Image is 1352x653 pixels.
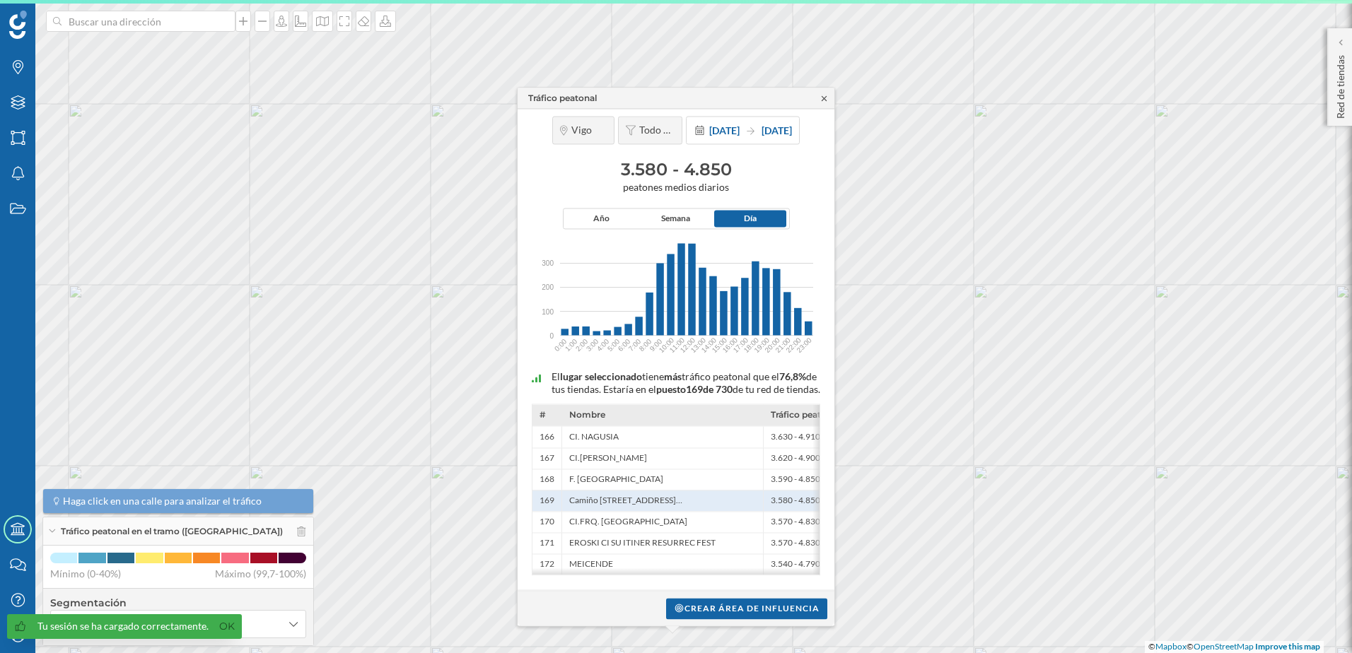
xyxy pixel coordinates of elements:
span: 0 [549,331,554,341]
span: 166 [540,431,554,442]
div: Tu sesión se ha cargado correctamente. [37,619,209,633]
span: de tu red de tiendas. [733,384,820,396]
text: 23:00 [795,336,813,354]
text: 14:00 [700,336,718,354]
text: 21:00 [774,336,792,354]
div: Tráfico peatonal [528,92,597,105]
span: 3.580 - 4.850 [771,495,823,507]
text: 22:00 [784,336,803,354]
span: Vigo [571,124,607,136]
text: 1:00 [564,337,579,353]
a: OpenStreetMap [1194,641,1254,652]
span: # [540,410,546,420]
span: Máximo (99,7-100%) [215,567,306,581]
span: F. [GEOGRAPHIC_DATA] [569,474,663,486]
text: 19:00 [753,336,771,354]
span: Día [744,213,757,225]
span: lugar seleccionado [560,371,642,383]
span: 3.570 - 4.830 [771,538,838,549]
span: EROSKI CI SU ITINER RESURREC FEST [569,538,716,549]
text: 9:00 [648,337,664,353]
span: tráfico peatonal que el [682,371,779,383]
img: Geoblink Logo [9,11,27,39]
span: puesto [656,384,686,396]
text: 5:00 [606,337,622,353]
text: 18:00 [742,336,761,354]
text: 15:00 [711,336,729,354]
text: 0:00 [553,337,569,353]
text: 17:00 [732,336,750,354]
span: Tráfico peatonal en el tramo ([GEOGRAPHIC_DATA]) [61,525,283,538]
text: 12:00 [679,336,697,354]
text: 8:00 [638,337,653,353]
span: 3.570 - 4.830 [771,517,838,528]
span: Todo el día [639,124,675,136]
text: 6:00 [617,337,632,353]
span: Tráfico peatonal en el tramo [771,410,845,420]
span: CI.FRQ. [GEOGRAPHIC_DATA] [569,517,687,528]
a: Improve this map [1255,641,1320,652]
span: 200 [542,282,554,293]
span: 169 [686,384,703,396]
text: 3:00 [585,337,600,353]
text: 4:00 [595,337,611,353]
span: Mínimo (0-40%) [50,567,121,581]
span: 730 [716,384,733,396]
span: más [664,371,682,383]
span: 3.620 - 4.900 [771,453,843,464]
span: [DATE] [709,124,740,136]
span: [DATE] [762,124,792,136]
text: 11:00 [668,336,687,354]
span: CI. NAGUSIA [569,431,619,442]
span: CI.[PERSON_NAME] [569,453,647,464]
span: de tus tiendas. Estaría en el [552,371,817,396]
span: El [552,371,560,383]
span: Soporte [28,10,78,23]
text: 7:00 [627,337,643,353]
h3: 3.580 - 4.850 [525,158,827,181]
text: 13:00 [689,336,708,354]
span: 3.630 - 4.910 [771,431,843,442]
p: Red de tiendas [1334,49,1348,119]
span: 3.590 - 4.850 [771,474,843,486]
span: 168 [540,474,554,486]
div: © © [1145,641,1324,653]
span: 172 [540,559,554,570]
text: 2:00 [574,337,590,353]
img: intelligent_assistant_bucket_2.svg [532,374,541,382]
a: Ok [216,618,238,635]
span: 76,8% [779,371,806,383]
span: Año [593,213,610,225]
span: peatones medios diarios [525,181,827,194]
text: 16:00 [721,336,740,354]
span: tiene [642,371,664,383]
text: 10:00 [658,336,676,354]
span: Haga click en una calle para analizar el tráfico [63,494,262,508]
span: de [703,384,713,396]
h4: Segmentación [50,596,306,610]
span: 3.540 - 4.790 [771,559,841,570]
text: 20:00 [763,336,781,354]
span: Semana [661,213,690,225]
span: 100 [542,306,554,317]
span: Camiño [STREET_ADDRESS]… [569,495,682,507]
span: 170 [540,517,554,528]
span: MEICENDE [569,559,613,570]
a: Mapbox [1155,641,1187,652]
span: 167 [540,453,554,464]
span: 300 [542,258,554,269]
span: Nombre [569,410,605,420]
span: 169 [540,495,554,507]
span: 171 [540,538,554,549]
